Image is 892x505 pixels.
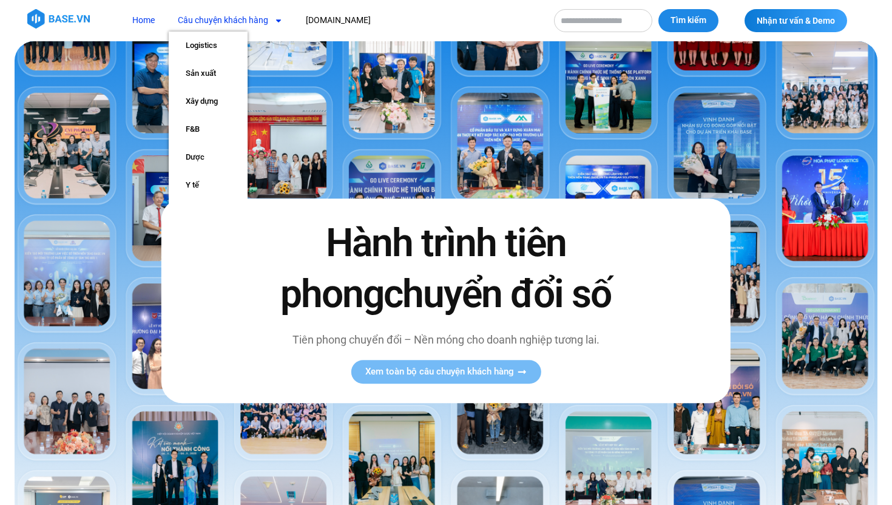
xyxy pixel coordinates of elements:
[255,331,637,348] p: Tiên phong chuyển đổi – Nền móng cho doanh nghiệp tương lai.
[351,360,541,384] a: Xem toàn bộ câu chuyện khách hàng
[297,9,380,32] a: [DOMAIN_NAME]
[123,9,164,32] a: Home
[123,9,542,32] nav: Menu
[169,115,248,143] a: F&B
[169,9,292,32] a: Câu chuyện khách hàng
[671,15,706,27] span: Tìm kiếm
[169,87,248,115] a: Xây dựng
[383,271,611,317] span: chuyển đổi số
[757,16,835,25] span: Nhận tư vấn & Demo
[658,9,718,32] button: Tìm kiếm
[255,219,637,319] h2: Hành trình tiên phong
[169,32,248,59] a: Logistics
[169,171,248,199] a: Y tế
[745,9,847,32] a: Nhận tư vấn & Demo
[169,59,248,87] a: Sản xuất
[169,32,248,227] ul: Câu chuyện khách hàng
[169,143,248,171] a: Dược
[365,367,514,376] span: Xem toàn bộ câu chuyện khách hàng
